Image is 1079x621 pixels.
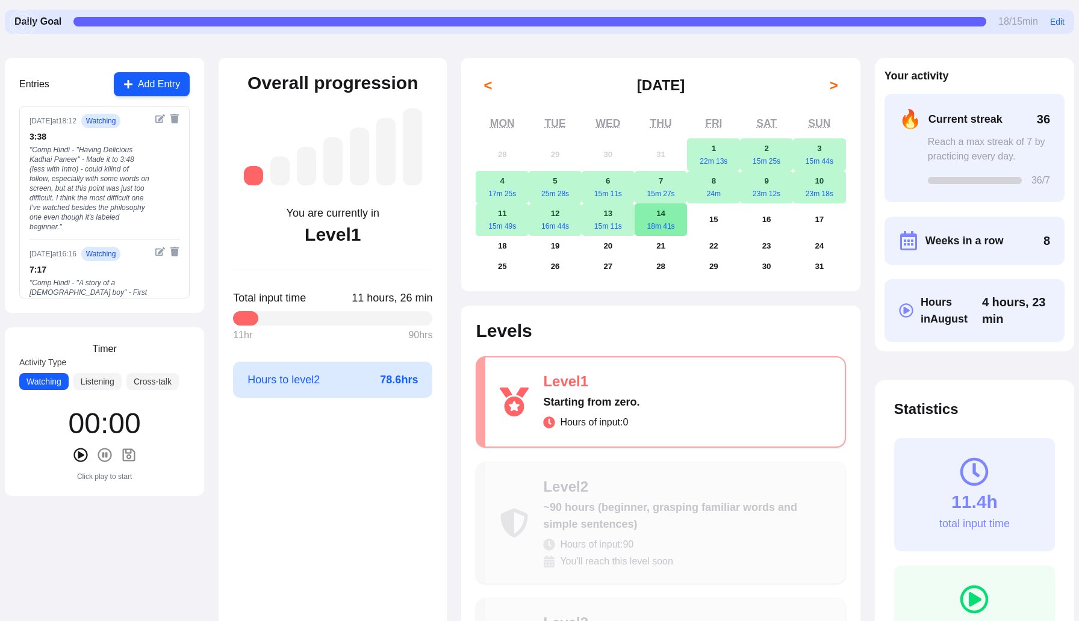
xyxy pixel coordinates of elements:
div: 15m 44s [793,156,846,166]
div: [DATE] at 16:16 [30,249,76,259]
button: Delete entry [170,114,179,123]
abbr: August 3, 2025 [817,144,821,153]
div: Level 7: ~2,625 hours (near-native, understanding most media and conversations fluently) [403,108,422,185]
abbr: Friday [705,117,722,129]
div: 23m 12s [740,189,793,199]
button: August 26, 2025 [529,256,582,277]
abbr: August 5, 2025 [553,176,557,185]
div: [DATE] at 18:12 [30,116,76,126]
button: August 21, 2025 [635,236,688,256]
button: > [822,73,846,97]
abbr: Sunday [808,117,830,129]
div: ~90 hours (beginner, grasping familiar words and simple sentences) [543,499,830,533]
button: August 25, 2025 [476,256,529,277]
button: August 13, 202515m 11s [582,203,635,236]
button: August 19, 2025 [529,236,582,256]
button: August 4, 202517m 25s [476,171,529,203]
button: August 23, 2025 [740,236,793,256]
abbr: July 30, 2025 [603,150,612,159]
abbr: August 1, 2025 [712,144,716,153]
div: 3 : 38 [30,131,151,143]
abbr: August 7, 2025 [659,176,663,185]
abbr: Tuesday [544,117,565,129]
span: 90 hrs [408,328,432,342]
div: 16m 44s [529,221,582,231]
div: Click play to start [77,472,132,481]
span: Total input time [233,289,306,306]
button: August 22, 2025 [687,236,740,256]
h3: Entries [19,77,49,91]
div: 15m 49s [476,221,529,231]
button: Cross-talk [126,373,179,390]
abbr: August 20, 2025 [603,241,612,250]
abbr: August 6, 2025 [606,176,610,185]
abbr: August 17, 2025 [815,215,824,224]
abbr: Saturday [756,117,777,129]
abbr: August 30, 2025 [762,262,771,271]
button: Edit entry [155,247,165,256]
button: Watching [19,373,69,390]
div: Level 4: ~525 hours (intermediate, understanding more complex conversations) [323,137,343,185]
div: 23m 18s [793,189,846,199]
span: Weeks in a row [925,232,1004,249]
div: Level 1 [305,224,361,246]
abbr: August 13, 2025 [603,209,612,218]
abbr: August 8, 2025 [712,176,716,185]
button: August 1, 202522m 13s [687,138,740,171]
button: August 16, 2025 [740,203,793,236]
button: August 28, 2025 [635,256,688,277]
div: 24m [687,189,740,199]
button: August 24, 2025 [793,236,846,256]
button: August 9, 202523m 12s [740,171,793,203]
h2: Overall progression [247,72,418,94]
div: You are currently in [287,205,379,221]
div: " Comp Hindi - "A story of a [DEMOGRAPHIC_DATA] boy" - First time with this, beginner not super b... [30,278,151,374]
abbr: August 2, 2025 [764,144,768,153]
span: watching [81,247,121,261]
span: 11 hr [233,328,252,342]
abbr: August 24, 2025 [815,241,824,250]
span: 36 /7 [1031,173,1050,188]
abbr: July 31, 2025 [656,150,665,159]
abbr: August 28, 2025 [656,262,665,271]
div: Level 6: ~1,750 hours (advanced, understanding native media with effort) [376,118,396,185]
button: August 30, 2025 [740,256,793,277]
span: 18 / 15 min [998,14,1038,29]
div: 22m 13s [687,156,740,166]
button: August 2, 202515m 25s [740,138,793,171]
div: 18m 41s [635,221,688,231]
span: Click to toggle between decimal and time format [352,289,432,306]
button: July 28, 2025 [476,138,529,171]
button: August 17, 2025 [793,203,846,236]
button: August 31, 2025 [793,256,846,277]
div: 00 : 00 [69,409,141,438]
button: Add Entry [114,72,190,96]
div: Level 1 [543,372,830,391]
div: 7 : 17 [30,264,151,276]
button: Delete entry [170,247,179,256]
h2: Your activity [885,67,1065,84]
span: Hours in August [921,294,982,327]
span: > [830,76,838,95]
label: Activity Type [19,356,190,368]
div: Starting from zero. [543,394,830,410]
button: July 29, 2025 [529,138,582,171]
abbr: August 27, 2025 [603,262,612,271]
span: You'll reach this level soon [560,554,673,569]
div: " Comp Hindi - "Having Delicious Kadhai Paneer" - Made it to 3:48 (less with Intro) - could kiiin... [30,145,151,232]
h2: Levels [476,320,845,342]
abbr: August 23, 2025 [762,241,771,250]
abbr: August 10, 2025 [815,176,824,185]
div: 15m 11s [582,189,635,199]
span: Hours of input: 0 [560,415,628,430]
abbr: August 29, 2025 [709,262,718,271]
abbr: August 16, 2025 [762,215,771,224]
span: watching [81,114,121,128]
span: 🔥 [899,108,921,130]
div: 17m 25s [476,189,529,199]
div: Level 1: Starting from zero. [244,166,263,185]
abbr: August 11, 2025 [498,209,507,218]
abbr: Wednesday [595,117,620,129]
button: August 18, 2025 [476,236,529,256]
abbr: August 25, 2025 [498,262,507,271]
